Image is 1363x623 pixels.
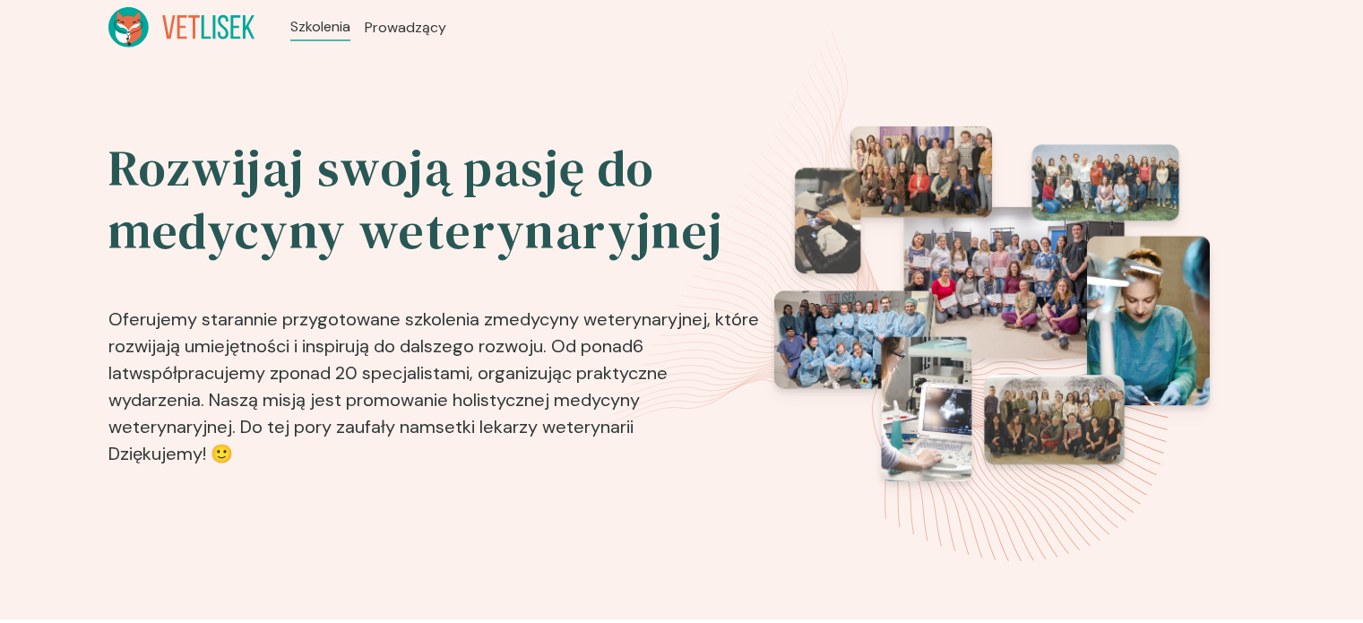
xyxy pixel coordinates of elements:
[774,126,1210,481] img: eventsPhotosRoll2.png
[436,415,634,438] b: setki lekarzy weterynarii
[108,137,763,263] h2: Rozwijaj swoją pasję do medycyny weterynaryjnej
[279,361,470,385] b: ponad 20 specjalistami
[290,16,350,38] a: Szkolenia
[365,17,446,39] a: Prowadzący
[493,307,707,331] b: medycyny weterynaryjnej
[108,277,763,474] p: Oferujemy starannie przygotowane szkolenia z , które rozwijają umiejętności i inspirują do dalsze...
